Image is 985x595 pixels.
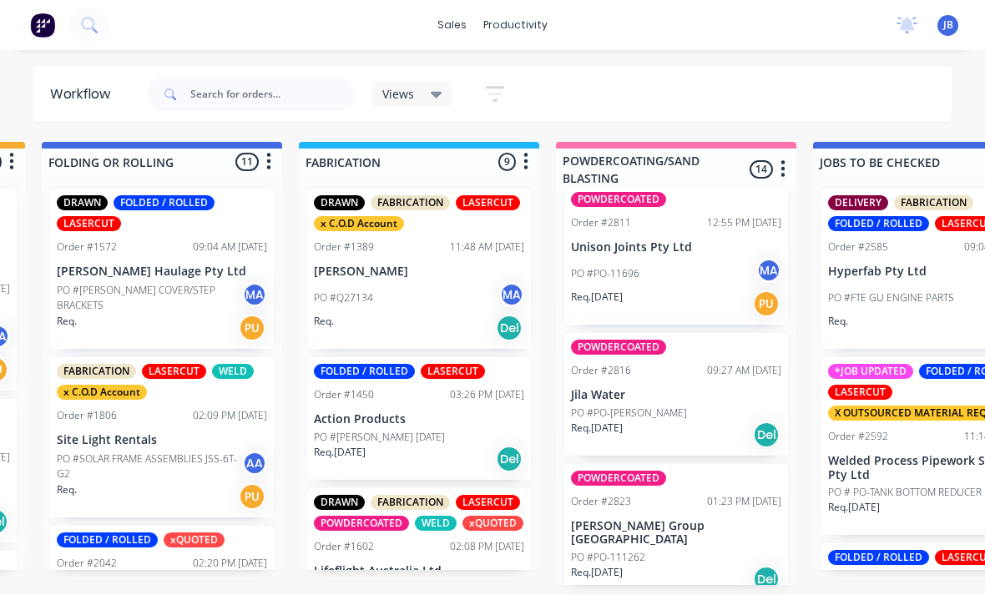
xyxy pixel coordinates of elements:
[212,364,254,379] div: WELD
[114,195,215,210] div: FOLDED / ROLLED
[314,216,404,231] div: x C.O.D Account
[707,494,781,509] div: 01:23 PM [DATE]
[499,282,524,307] div: MA
[828,500,880,515] p: Req. [DATE]
[314,290,373,305] p: PO #Q27134
[571,471,666,486] div: POWDERCOATED
[239,483,265,510] div: PU
[828,216,929,231] div: FOLDED / ROLLED
[571,266,639,281] p: PO #PO-11696
[371,495,450,510] div: FABRICATION
[164,532,225,547] div: xQUOTED
[828,485,982,500] p: PO # PO-TANK BOTTOM REDUCER
[193,556,267,571] div: 02:20 PM [DATE]
[571,290,623,305] p: Req. [DATE]
[450,539,524,554] div: 02:08 PM [DATE]
[57,195,108,210] div: DRAWN
[828,240,888,255] div: Order #2585
[943,18,953,33] span: JB
[828,550,929,565] div: FOLDED / ROLLED
[193,408,267,423] div: 02:09 PM [DATE]
[50,357,274,517] div: FABRICATIONLASERCUTWELDx C.O.D AccountOrder #180602:09 PM [DATE]Site Light RentalsPO #SOLAR FRAME...
[571,421,623,436] p: Req. [DATE]
[756,258,781,283] div: MA
[707,215,781,230] div: 12:55 PM [DATE]
[57,556,117,571] div: Order #2042
[571,565,623,580] p: Req. [DATE]
[564,164,788,325] div: POWDERCOATEDOrder #281112:55 PM [DATE]Unison Joints Pty LtdPO #PO-11696MAReq.[DATE]PU
[571,215,631,230] div: Order #2811
[314,564,524,578] p: Lifeflight Australia Ltd
[307,189,531,349] div: DRAWNFABRICATIONLASERCUTx C.O.D AccountOrder #138911:48 AM [DATE][PERSON_NAME]PO #Q27134MAReq.Del
[314,430,445,445] p: PO #[PERSON_NAME] [DATE]
[193,240,267,255] div: 09:04 AM [DATE]
[450,387,524,402] div: 03:26 PM [DATE]
[496,315,523,341] div: Del
[462,516,523,531] div: xQUOTED
[475,13,556,38] div: productivity
[57,265,267,279] p: [PERSON_NAME] Haulage Pty Ltd
[242,451,267,476] div: AA
[314,195,365,210] div: DRAWN
[314,314,334,329] p: Req.
[753,290,780,317] div: PU
[496,446,523,472] div: Del
[571,363,631,378] div: Order #2816
[50,189,274,349] div: DRAWNFOLDED / ROLLEDLASERCUTOrder #157209:04 AM [DATE][PERSON_NAME] Haulage Pty LtdPO #[PERSON_NA...
[456,495,520,510] div: LASERCUT
[571,340,666,355] div: POWDERCOATED
[571,388,781,402] p: Jila Water
[456,195,520,210] div: LASERCUT
[571,550,645,565] p: PO #PO-111262
[571,494,631,509] div: Order #2823
[571,192,666,207] div: POWDERCOATED
[314,516,409,531] div: POWDERCOATED
[57,216,121,231] div: LASERCUT
[57,451,242,482] p: PO #SOLAR FRAME ASSEMBLIES JSS-6T-G2
[242,282,267,307] div: MA
[382,85,414,103] span: Views
[828,364,913,379] div: *JOB UPDATED
[894,195,973,210] div: FABRICATION
[57,433,267,447] p: Site Light Rentals
[571,240,781,255] p: Unison Joints Pty Ltd
[57,408,117,423] div: Order #1806
[314,240,374,255] div: Order #1389
[421,364,485,379] div: LASERCUT
[753,421,780,448] div: Del
[828,195,888,210] div: DELIVERY
[57,482,77,497] p: Req.
[57,240,117,255] div: Order #1572
[707,363,781,378] div: 09:27 AM [DATE]
[314,495,365,510] div: DRAWN
[57,283,242,313] p: PO #[PERSON_NAME] COVER/STEP BRACKETS
[314,412,524,426] p: Action Products
[371,195,450,210] div: FABRICATION
[57,532,158,547] div: FOLDED / ROLLED
[571,406,687,421] p: PO #PO-[PERSON_NAME]
[190,78,356,111] input: Search for orders...
[57,364,136,379] div: FABRICATION
[50,84,119,104] div: Workflow
[57,385,147,400] div: x C.O.D Account
[571,519,781,547] p: [PERSON_NAME] Group [GEOGRAPHIC_DATA]
[314,387,374,402] div: Order #1450
[314,539,374,554] div: Order #1602
[753,566,780,592] div: Del
[57,314,77,329] p: Req.
[828,290,954,305] p: PO #FTE GU ENGINE PARTS
[450,240,524,255] div: 11:48 AM [DATE]
[314,265,524,279] p: [PERSON_NAME]
[429,13,475,38] div: sales
[828,429,888,444] div: Order #2592
[564,333,788,456] div: POWDERCOATEDOrder #281609:27 AM [DATE]Jila WaterPO #PO-[PERSON_NAME]Req.[DATE]Del
[30,13,55,38] img: Factory
[142,364,206,379] div: LASERCUT
[828,385,892,400] div: LASERCUT
[828,314,848,329] p: Req.
[314,364,415,379] div: FOLDED / ROLLED
[239,315,265,341] div: PU
[314,445,366,460] p: Req. [DATE]
[415,516,457,531] div: WELD
[307,357,531,480] div: FOLDED / ROLLEDLASERCUTOrder #145003:26 PM [DATE]Action ProductsPO #[PERSON_NAME] [DATE]Req.[DATE...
